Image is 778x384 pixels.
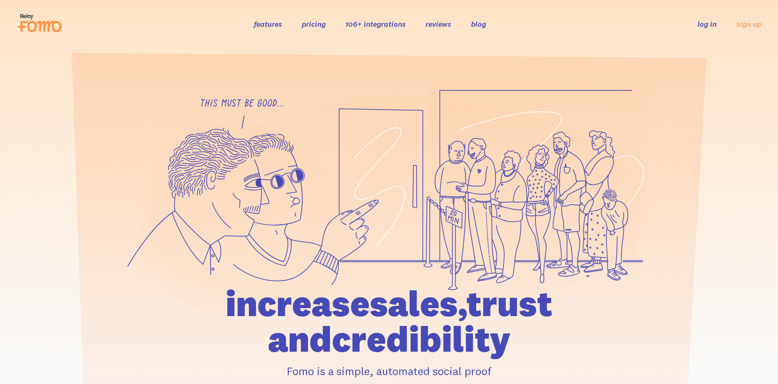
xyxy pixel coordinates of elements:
[172,286,606,357] h1: increase sales, trust and credibility
[697,19,717,29] a: log in
[471,19,486,29] a: blog
[254,19,282,29] a: features
[345,19,406,29] a: 106+ integrations
[302,19,326,29] a: pricing
[426,19,451,29] a: reviews
[736,19,761,29] a: sign up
